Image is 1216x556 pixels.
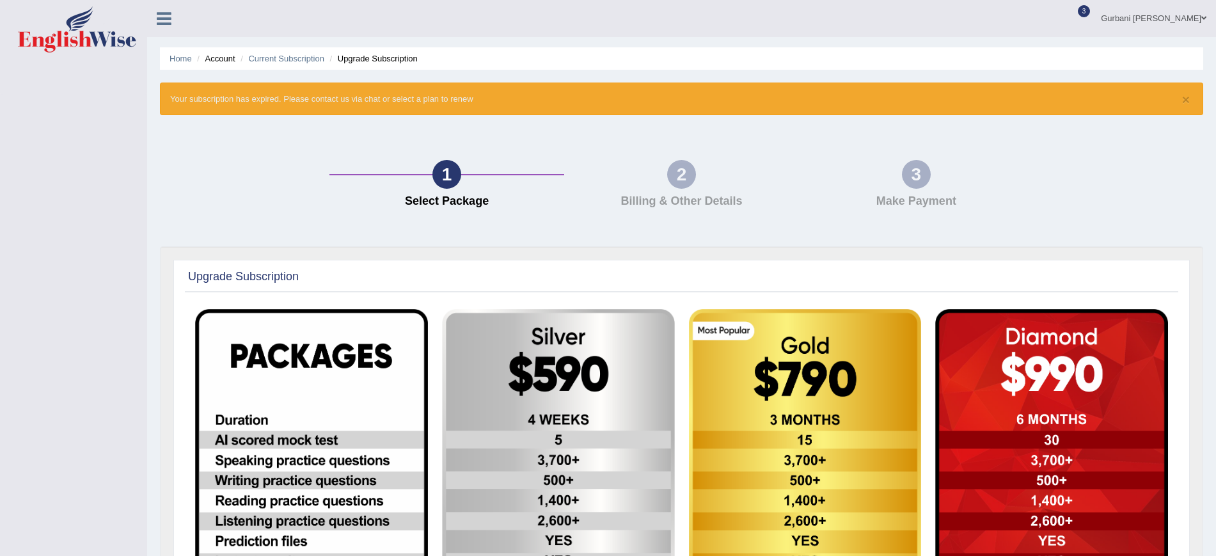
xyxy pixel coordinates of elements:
div: 2 [667,160,696,189]
a: Home [170,54,192,63]
a: Current Subscription [248,54,324,63]
div: 3 [902,160,931,189]
button: × [1182,93,1190,106]
h4: Select Package [336,195,558,208]
div: Your subscription has expired. Please contact us via chat or select a plan to renew [160,83,1203,115]
h4: Billing & Other Details [571,195,793,208]
h4: Make Payment [805,195,1027,208]
span: 3 [1078,5,1091,17]
li: Account [194,52,235,65]
li: Upgrade Subscription [327,52,418,65]
h2: Upgrade Subscription [188,271,299,283]
div: 1 [432,160,461,189]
